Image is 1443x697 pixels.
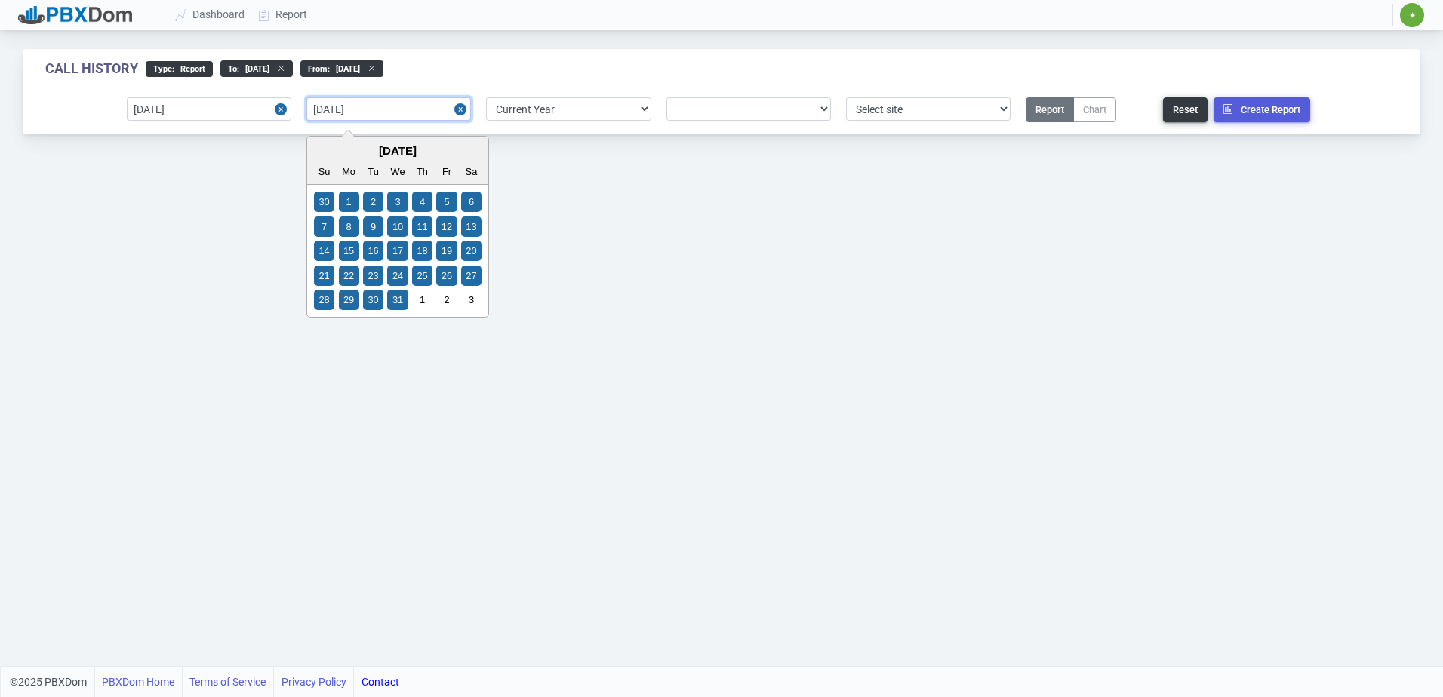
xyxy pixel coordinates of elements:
a: Terms of Service [189,667,266,697]
div: Th [412,161,432,182]
span: ✷ [1409,11,1416,20]
div: Choose Saturday, December 20th, 2025 [461,241,482,261]
a: Report [252,1,315,29]
div: Choose Thursday, January 1st, 2026 [412,290,432,310]
div: Choose Monday, December 1st, 2025 [339,192,359,212]
div: Choose Wednesday, December 3rd, 2025 [387,192,408,212]
div: Choose Tuesday, December 9th, 2025 [363,216,383,237]
div: From : [300,60,383,77]
div: Choose Sunday, December 14th, 2025 [314,241,334,261]
div: Tu [363,161,383,182]
div: [DATE] [307,143,488,160]
button: Create Report [1214,97,1310,122]
input: End date [306,97,471,121]
div: Choose Monday, December 22nd, 2025 [339,266,359,286]
div: to : [220,60,293,77]
div: Sa [461,161,482,182]
button: Report [1026,97,1074,122]
button: Previous Month [309,138,333,162]
div: Choose Saturday, January 3rd, 2026 [461,290,482,310]
div: Choose Tuesday, December 16th, 2025 [363,241,383,261]
div: Mo [339,161,359,182]
div: Choose Thursday, December 18th, 2025 [412,241,432,261]
div: Choose Saturday, December 27th, 2025 [461,266,482,286]
div: Choose Friday, December 26th, 2025 [436,266,457,286]
div: Choose Saturday, December 6th, 2025 [461,192,482,212]
div: We [387,161,408,182]
a: Dashboard [169,1,252,29]
div: Choose Sunday, December 28th, 2025 [314,290,334,310]
div: month 2025-12 [312,190,483,312]
div: Choose Friday, December 19th, 2025 [436,241,457,261]
div: Choose Friday, December 12th, 2025 [436,216,457,237]
span: Report [174,64,205,74]
div: Choose Friday, January 2nd, 2026 [436,290,457,310]
button: Close [275,97,291,121]
div: Choose Tuesday, December 2nd, 2025 [363,192,383,212]
a: PBXDom Home [102,667,174,697]
input: Start date [127,97,291,121]
button: Next Month [463,138,487,162]
div: Choose Monday, December 8th, 2025 [339,216,359,237]
div: ©2025 PBXDom [10,667,399,697]
button: Reset [1163,97,1208,122]
div: Choose Friday, December 5th, 2025 [436,192,457,212]
div: Choose Wednesday, December 24th, 2025 [387,266,408,286]
button: Close [454,97,471,121]
a: Privacy Policy [282,667,346,697]
span: [DATE] [330,64,360,74]
div: Fr [436,161,457,182]
div: Choose Thursday, December 4th, 2025 [412,192,432,212]
div: Choose Wednesday, December 17th, 2025 [387,241,408,261]
button: ✷ [1399,2,1425,28]
div: Choose Wednesday, December 10th, 2025 [387,216,408,237]
a: Contact [362,667,399,697]
span: [DATE] [239,64,269,74]
div: Su [314,161,334,182]
div: Choose Monday, December 29th, 2025 [339,290,359,310]
div: Choose Sunday, December 7th, 2025 [314,216,334,237]
div: Choose Saturday, December 13th, 2025 [461,216,482,237]
div: Choose Thursday, December 11th, 2025 [412,216,432,237]
div: Choose Thursday, December 25th, 2025 [412,266,432,286]
div: Choose Tuesday, December 23rd, 2025 [363,266,383,286]
div: Choose Monday, December 15th, 2025 [339,241,359,261]
div: type : [146,61,213,77]
div: Choose Sunday, December 21st, 2025 [314,266,334,286]
button: Chart [1073,97,1116,122]
div: Choose Tuesday, December 30th, 2025 [363,290,383,310]
div: Choose Wednesday, December 31st, 2025 [387,290,408,310]
div: Call History [45,60,138,77]
div: Choose Sunday, November 30th, 2025 [314,192,334,212]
